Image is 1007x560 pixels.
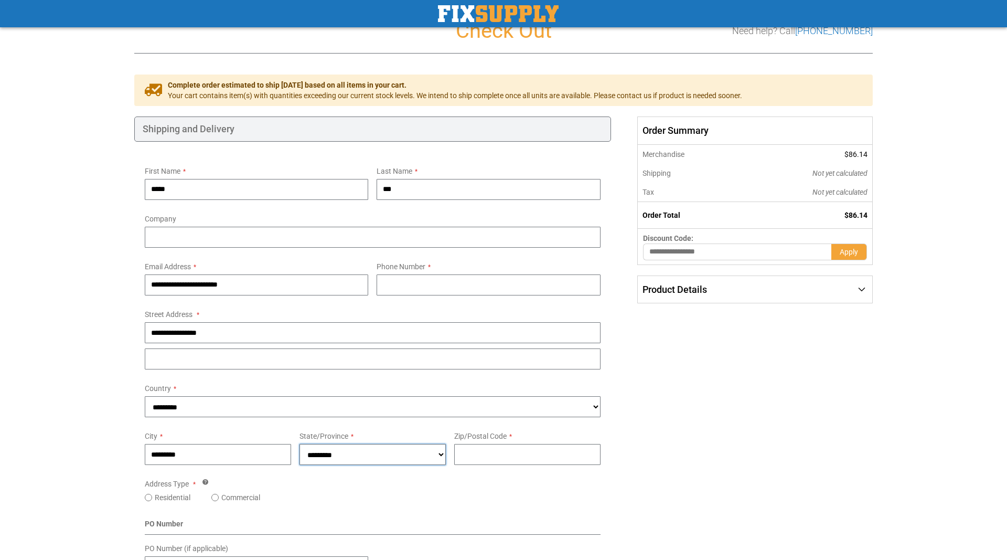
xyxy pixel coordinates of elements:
th: Tax [637,183,742,202]
img: Fix Industrial Supply [438,5,559,22]
h3: Need help? Call [732,26,873,36]
span: Product Details [642,284,707,295]
span: First Name [145,167,180,175]
a: [PHONE_NUMBER] [795,25,873,36]
span: Email Address [145,262,191,271]
strong: Order Total [642,211,680,219]
span: Zip/Postal Code [454,432,507,440]
span: Not yet calculated [812,188,867,196]
span: PO Number (if applicable) [145,544,228,553]
span: Company [145,215,176,223]
span: Street Address [145,310,192,319]
div: PO Number [145,519,601,535]
span: Not yet calculated [812,169,867,177]
button: Apply [831,244,867,260]
span: $86.14 [844,211,867,219]
span: Order Summary [637,117,873,145]
span: Country [145,384,171,393]
label: Residential [155,492,190,503]
span: $86.14 [844,150,867,159]
span: Address Type [145,480,189,488]
div: Shipping and Delivery [134,117,611,142]
h1: Check Out [134,19,873,43]
span: Your cart contains item(s) with quantities exceeding our current stock levels. We intend to ship ... [168,90,742,101]
span: Discount Code: [643,234,693,242]
span: Phone Number [377,262,425,271]
span: Last Name [377,167,412,175]
span: State/Province [299,432,348,440]
a: store logo [438,5,559,22]
label: Commercial [221,492,260,503]
span: City [145,432,157,440]
span: Complete order estimated to ship [DATE] based on all items in your cart. [168,80,742,90]
th: Merchandise [637,145,742,164]
span: Shipping [642,169,671,177]
span: Apply [840,248,858,256]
